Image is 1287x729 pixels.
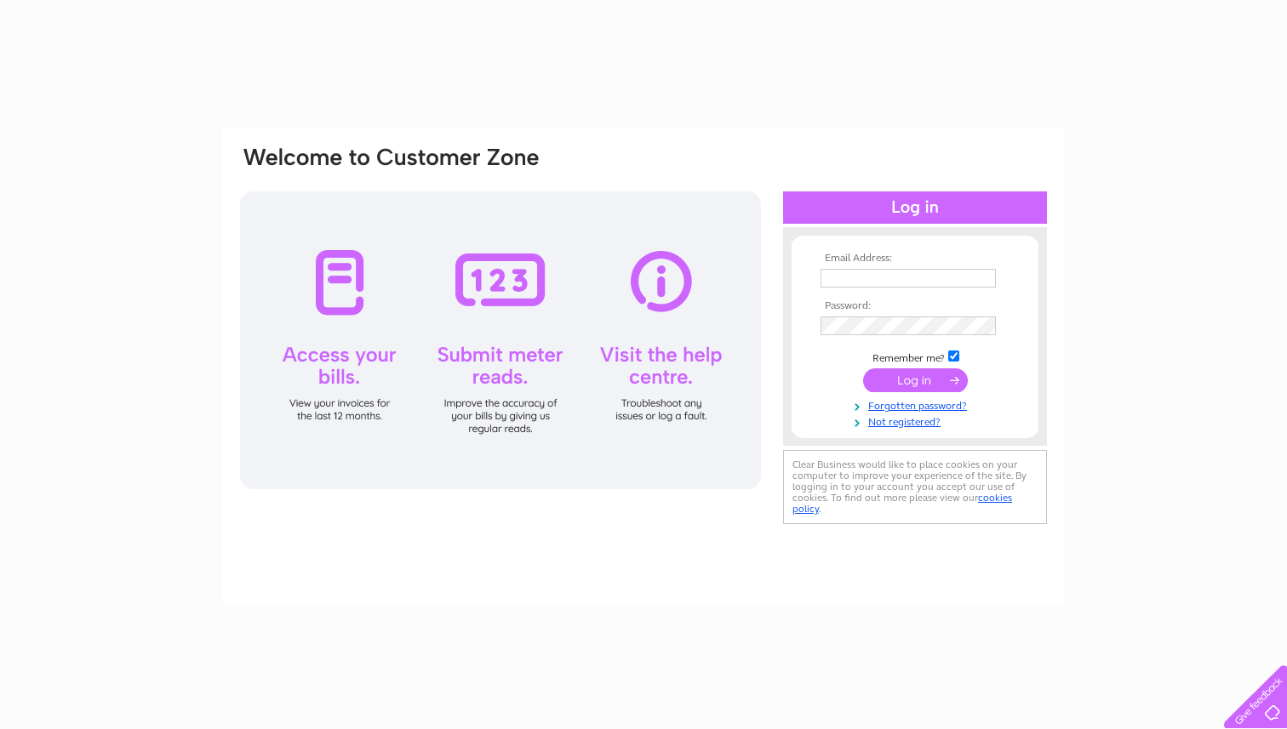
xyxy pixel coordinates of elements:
[783,450,1047,524] div: Clear Business would like to place cookies on your computer to improve your experience of the sit...
[863,368,968,392] input: Submit
[816,348,1014,365] td: Remember me?
[792,492,1012,515] a: cookies policy
[821,413,1014,429] a: Not registered?
[816,253,1014,265] th: Email Address:
[821,396,1014,413] a: Forgotten password?
[816,300,1014,312] th: Password:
